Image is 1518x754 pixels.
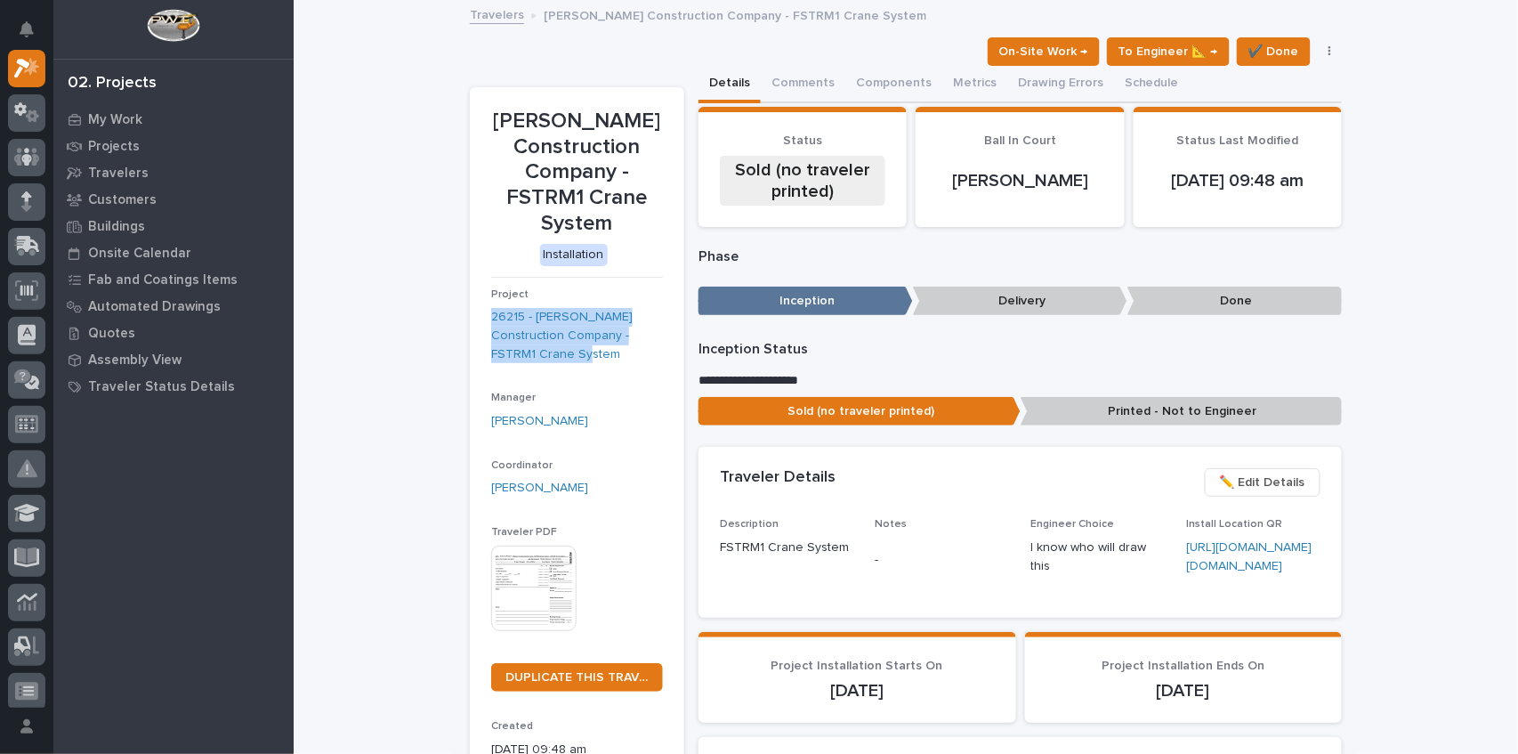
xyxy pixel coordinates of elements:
p: Buildings [88,219,145,235]
p: Traveler Status Details [88,379,235,395]
a: Customers [53,186,294,213]
span: Project [491,289,529,300]
span: Description [720,519,779,530]
span: On-Site Work → [999,41,1088,62]
button: Notifications [8,11,45,48]
a: DUPLICATE THIS TRAVELER [491,663,663,692]
p: FSTRM1 Crane System [720,539,854,557]
a: 26215 - [PERSON_NAME] Construction Company - FSTRM1 Crane System [491,308,663,363]
button: On-Site Work → [988,37,1100,66]
button: To Engineer 📐 → [1107,37,1230,66]
p: Inception [698,287,913,316]
p: My Work [88,112,142,128]
p: [PERSON_NAME] Construction Company - FSTRM1 Crane System [544,4,926,24]
p: Inception Status [698,341,1342,358]
a: Traveler Status Details [53,373,294,400]
p: Sold (no traveler printed) [698,397,1021,426]
span: To Engineer 📐 → [1118,41,1218,62]
p: Phase [698,248,1342,265]
a: Travelers [470,4,524,24]
span: ✔️ Done [1248,41,1299,62]
a: Projects [53,133,294,159]
p: Fab and Coatings Items [88,272,238,288]
a: [PERSON_NAME] [491,479,588,498]
a: [URL][DOMAIN_NAME][DOMAIN_NAME] [1186,541,1312,572]
button: Schedule [1114,66,1190,103]
button: Drawing Errors [1007,66,1114,103]
span: Manager [491,393,536,403]
span: Install Location QR [1186,519,1282,530]
a: Quotes [53,320,294,346]
a: Fab and Coatings Items [53,266,294,293]
p: Printed - Not to Engineer [1021,397,1343,426]
button: ✏️ Edit Details [1205,468,1320,497]
div: Sold (no traveler printed) [720,156,885,206]
p: Projects [88,139,140,155]
p: - [876,551,1010,570]
p: [PERSON_NAME] Construction Company - FSTRM1 Crane System [491,109,663,237]
button: Comments [761,66,845,103]
span: Traveler PDF [491,527,557,538]
span: Ball In Court [984,134,1056,147]
a: My Work [53,106,294,133]
span: Engineer Choice [1031,519,1115,530]
p: Quotes [88,326,135,342]
span: Status [783,134,822,147]
p: I know who will draw this [1031,539,1166,576]
p: Delivery [913,287,1127,316]
span: Coordinator [491,460,553,471]
p: [PERSON_NAME] [937,170,1102,191]
p: [DATE] [1046,680,1321,701]
div: Installation [540,244,608,266]
a: Travelers [53,159,294,186]
span: Project Installation Ends On [1102,660,1264,672]
p: Travelers [88,166,149,182]
a: Automated Drawings [53,293,294,320]
p: Automated Drawings [88,299,221,315]
button: Components [845,66,942,103]
span: ✏️ Edit Details [1220,472,1305,493]
a: [PERSON_NAME] [491,412,588,431]
button: ✔️ Done [1237,37,1311,66]
p: Customers [88,192,157,208]
a: Buildings [53,213,294,239]
p: [DATE] 09:48 am [1155,170,1320,191]
span: DUPLICATE THIS TRAVELER [505,671,649,684]
span: Created [491,721,533,732]
button: Details [698,66,761,103]
div: Notifications [22,21,45,50]
span: Project Installation Starts On [771,660,943,672]
p: Assembly View [88,353,182,369]
span: Notes [876,519,908,530]
button: Metrics [942,66,1007,103]
p: Onsite Calendar [88,246,191,262]
div: 02. Projects [68,74,157,93]
p: [DATE] [720,680,995,701]
img: Workspace Logo [147,9,199,42]
span: Status Last Modified [1176,134,1298,147]
p: Done [1127,287,1342,316]
a: Onsite Calendar [53,239,294,266]
a: Assembly View [53,346,294,373]
h2: Traveler Details [720,468,836,488]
